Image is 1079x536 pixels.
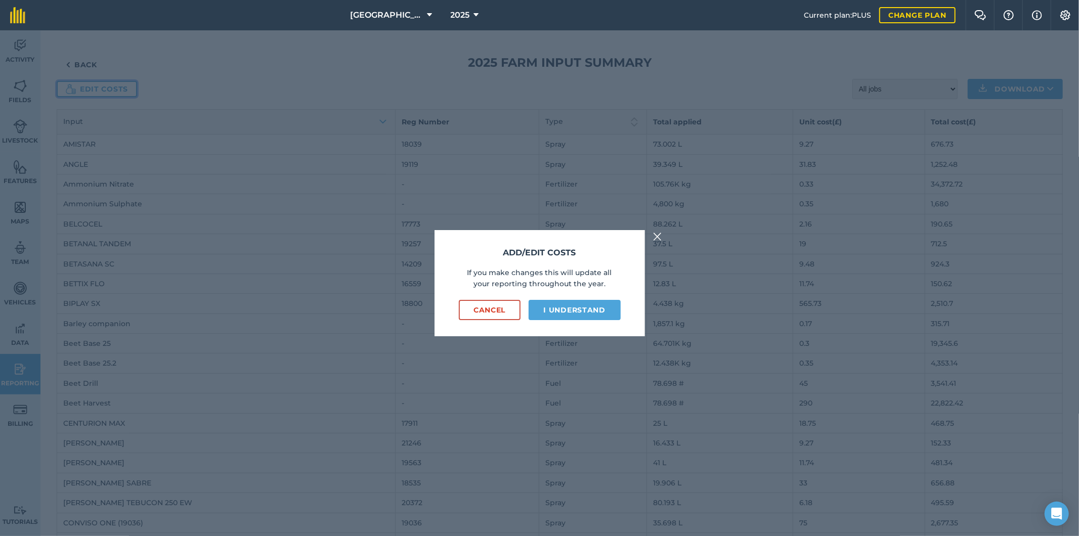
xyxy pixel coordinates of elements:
img: fieldmargin Logo [10,7,25,23]
h3: Add/edit costs [459,246,621,259]
p: If you make changes this will update all your reporting throughout the year. [459,267,621,290]
button: I understand [529,300,621,320]
div: Open Intercom Messenger [1045,502,1069,526]
img: A question mark icon [1003,10,1015,20]
img: A cog icon [1059,10,1071,20]
span: 2025 [451,9,470,21]
a: Change plan [879,7,956,23]
span: Current plan : PLUS [804,10,871,21]
img: svg+xml;base64,PHN2ZyB4bWxucz0iaHR0cDovL3d3dy53My5vcmcvMjAwMC9zdmciIHdpZHRoPSIxNyIgaGVpZ2h0PSIxNy... [1032,9,1042,21]
img: svg+xml;base64,PHN2ZyB4bWxucz0iaHR0cDovL3d3dy53My5vcmcvMjAwMC9zdmciIHdpZHRoPSIyMiIgaGVpZ2h0PSIzMC... [653,231,662,243]
img: Two speech bubbles overlapping with the left bubble in the forefront [974,10,986,20]
button: Cancel [459,300,521,320]
span: [GEOGRAPHIC_DATA] [351,9,423,21]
